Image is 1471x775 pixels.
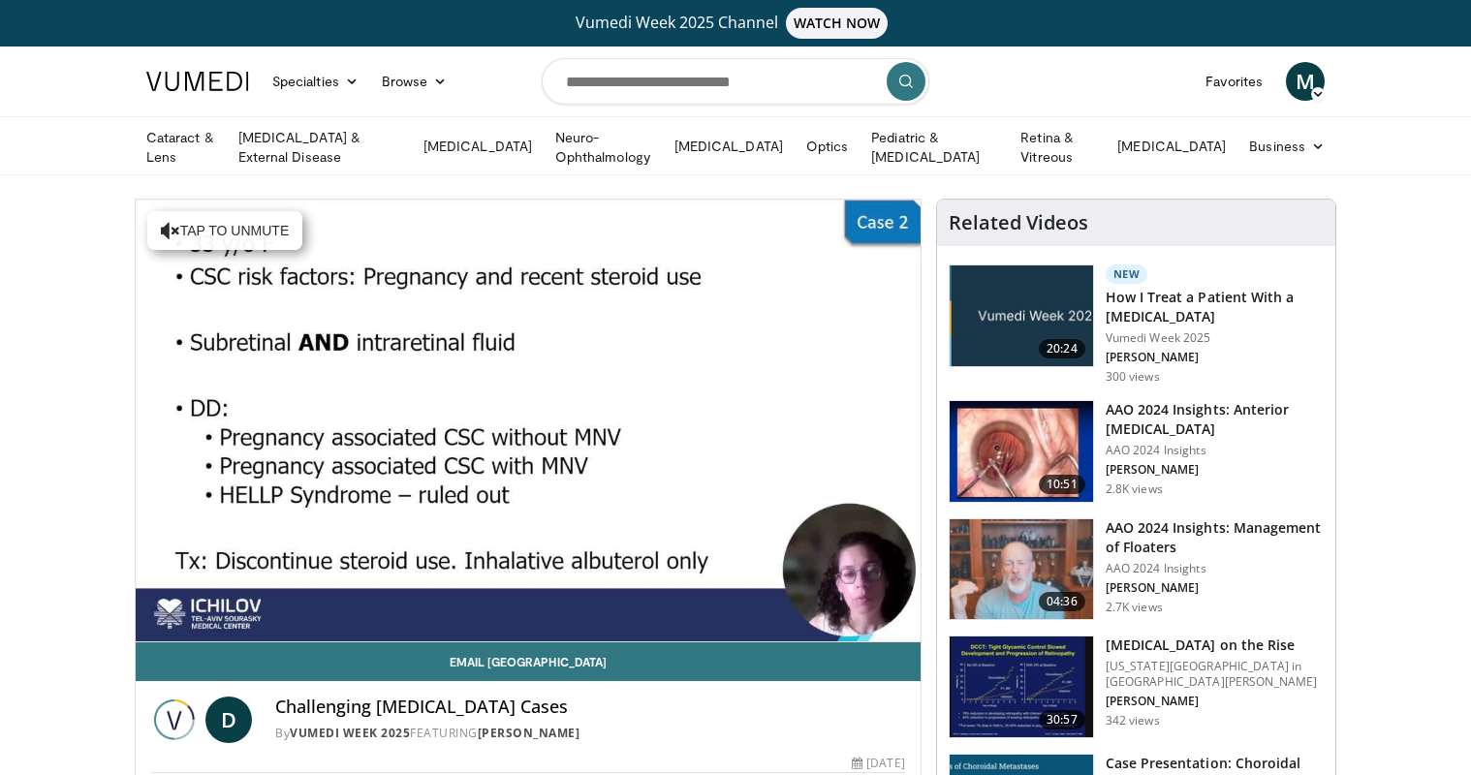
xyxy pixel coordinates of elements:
[205,697,252,743] a: D
[1106,288,1324,326] h3: How I Treat a Patient With a [MEDICAL_DATA]
[1039,339,1085,358] span: 20:24
[1106,462,1324,478] p: [PERSON_NAME]
[1039,592,1085,611] span: 04:36
[275,725,905,742] div: By FEATURING
[949,211,1088,234] h4: Related Videos
[1194,62,1274,101] a: Favorites
[852,755,904,772] div: [DATE]
[786,8,889,39] span: WATCH NOW
[261,62,370,101] a: Specialties
[1106,369,1160,385] p: 300 views
[1039,710,1085,729] span: 30:57
[136,200,921,642] video-js: Video Player
[950,519,1093,620] img: 8e655e61-78ac-4b3e-a4e7-f43113671c25.150x105_q85_crop-smart_upscale.jpg
[412,127,544,166] a: [MEDICAL_DATA]
[1106,330,1324,346] p: Vumedi Week 2025
[146,72,249,91] img: VuMedi Logo
[1106,600,1163,615] p: 2.7K views
[370,62,459,101] a: Browse
[149,8,1322,39] a: Vumedi Week 2025 ChannelWATCH NOW
[949,635,1324,738] a: 30:57 [MEDICAL_DATA] on the Rise [US_STATE][GEOGRAPHIC_DATA] in [GEOGRAPHIC_DATA][PERSON_NAME] [P...
[949,264,1324,385] a: 20:24 New How I Treat a Patient With a [MEDICAL_DATA] Vumedi Week 2025 [PERSON_NAME] 300 views
[544,128,663,167] a: Neuro-Ophthalmology
[1106,264,1148,284] p: New
[136,642,921,681] a: Email [GEOGRAPHIC_DATA]
[1106,127,1237,166] a: [MEDICAL_DATA]
[275,697,905,718] h4: Challenging [MEDICAL_DATA] Cases
[1039,475,1085,494] span: 10:51
[1009,128,1106,167] a: Retina & Vitreous
[1106,561,1324,576] p: AAO 2024 Insights
[1106,694,1324,709] p: [PERSON_NAME]
[227,128,412,167] a: [MEDICAL_DATA] & External Disease
[1106,481,1163,497] p: 2.8K views
[949,400,1324,503] a: 10:51 AAO 2024 Insights: Anterior [MEDICAL_DATA] AAO 2024 Insights [PERSON_NAME] 2.8K views
[795,127,860,166] a: Optics
[147,211,302,250] button: Tap to unmute
[1106,713,1160,728] p: 342 views
[1106,350,1324,365] p: [PERSON_NAME]
[151,697,198,743] img: Vumedi Week 2025
[950,636,1093,737] img: 4ce8c11a-29c2-4c44-a801-4e6d49003971.150x105_q85_crop-smart_upscale.jpg
[542,58,929,105] input: Search topics, interventions
[1106,443,1324,458] p: AAO 2024 Insights
[290,725,410,741] a: Vumedi Week 2025
[1286,62,1325,101] a: M
[1106,518,1324,557] h3: AAO 2024 Insights: Management of Floaters
[478,725,580,741] a: [PERSON_NAME]
[950,265,1093,366] img: 02d29458-18ce-4e7f-be78-7423ab9bdffd.jpg.150x105_q85_crop-smart_upscale.jpg
[1106,659,1324,690] p: [US_STATE][GEOGRAPHIC_DATA] in [GEOGRAPHIC_DATA][PERSON_NAME]
[663,127,795,166] a: [MEDICAL_DATA]
[1237,127,1336,166] a: Business
[1106,635,1324,655] h3: [MEDICAL_DATA] on the Rise
[135,128,227,167] a: Cataract & Lens
[950,401,1093,502] img: fd942f01-32bb-45af-b226-b96b538a46e6.150x105_q85_crop-smart_upscale.jpg
[1106,400,1324,439] h3: AAO 2024 Insights: Anterior [MEDICAL_DATA]
[949,518,1324,621] a: 04:36 AAO 2024 Insights: Management of Floaters AAO 2024 Insights [PERSON_NAME] 2.7K views
[860,128,1009,167] a: Pediatric & [MEDICAL_DATA]
[1106,580,1324,596] p: [PERSON_NAME]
